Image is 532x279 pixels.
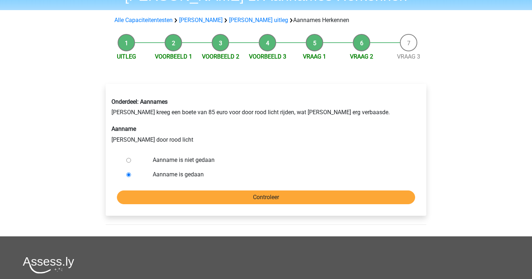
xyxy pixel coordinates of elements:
[179,17,223,23] a: [PERSON_NAME]
[249,53,286,60] a: Voorbeeld 3
[202,53,239,60] a: Voorbeeld 2
[111,16,421,25] div: Aannames Herkennen
[117,190,415,204] input: Controleer
[397,53,420,60] a: Vraag 3
[153,170,403,179] label: Aanname is gedaan
[350,53,373,60] a: Vraag 2
[111,125,421,132] h6: Aanname
[155,53,192,60] a: Voorbeeld 1
[303,53,326,60] a: Vraag 1
[117,53,136,60] a: Uitleg
[153,156,403,164] label: Aanname is niet gedaan
[114,17,173,23] a: Alle Capaciteitentesten
[229,17,288,23] a: [PERSON_NAME] uitleg
[106,93,426,150] div: [PERSON_NAME] kreeg een boete van 85 euro voor door rood licht rijden, wat [PERSON_NAME] erg verb...
[111,98,421,105] h6: Onderdeel: Aannames
[23,257,74,274] img: Assessly logo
